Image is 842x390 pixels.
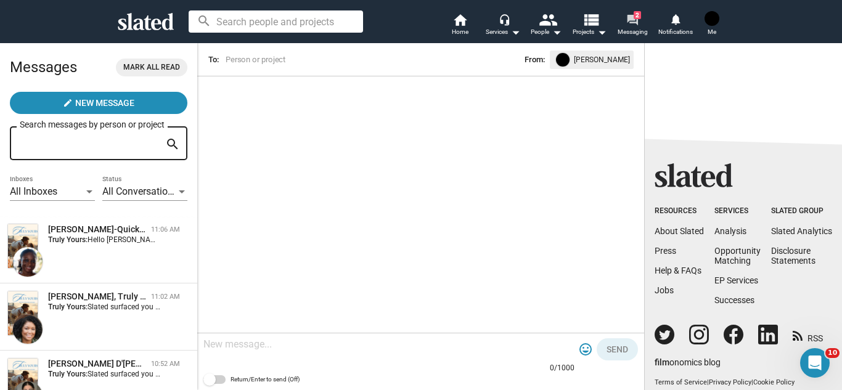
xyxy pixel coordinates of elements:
[597,338,638,360] button: Send
[123,61,180,74] span: Mark all read
[486,25,520,39] div: Services
[655,246,676,256] a: Press
[13,314,43,344] img: Kathy-Ann Hart
[705,11,719,26] img: Jessica Frew
[573,25,607,39] span: Projects
[618,25,648,39] span: Messaging
[582,10,600,28] mat-icon: view_list
[800,348,830,378] iframe: Intercom live chat
[550,364,574,373] mat-hint: 0/1000
[655,347,721,368] a: filmonomics blog
[654,12,697,39] a: Notifications
[231,372,300,387] span: Return/Enter to send (Off)
[48,303,88,311] strong: Truly Yours:
[568,12,611,39] button: Projects
[574,53,630,67] span: [PERSON_NAME]
[531,25,562,39] div: People
[452,25,468,39] span: Home
[208,55,219,64] span: To:
[658,25,693,39] span: Notifications
[697,9,727,41] button: Jessica FrewMe
[48,291,146,303] div: Kathy-Ann Hart, Truly Yours
[48,358,146,370] div: Toni D'Antonio, Truly Yours
[793,325,823,344] a: RSS
[655,357,669,367] span: film
[714,246,761,266] a: OpportunityMatching
[151,360,180,368] time: 10:52 AM
[707,378,709,386] span: |
[88,370,672,378] span: Slated surfaced you as a match for my project, Truly Yours. I would love to share more details wi...
[655,266,701,275] a: Help & FAQs
[63,98,73,108] mat-icon: create
[539,10,557,28] mat-icon: people
[116,59,187,76] button: Mark all read
[499,14,510,25] mat-icon: headset_mic
[224,54,404,66] input: Person or project
[48,370,88,378] strong: Truly Yours:
[709,378,751,386] a: Privacy Policy
[771,246,815,266] a: DisclosureStatements
[75,92,134,114] span: New Message
[525,12,568,39] button: People
[556,53,570,67] img: undefined
[771,206,832,216] div: Slated Group
[655,206,704,216] div: Resources
[10,185,57,197] span: All Inboxes
[634,11,641,19] span: 2
[751,378,753,386] span: |
[10,92,187,114] button: New Message
[525,53,545,67] span: From:
[13,247,43,277] img: Bianca Garrison-Quick
[8,224,38,268] img: Truly Yours
[438,12,481,39] a: Home
[708,25,716,39] span: Me
[655,285,674,295] a: Jobs
[594,25,609,39] mat-icon: arrow_drop_down
[88,303,672,311] span: Slated surfaced you as a match for my project, Truly Yours. I would love to share more details wi...
[102,185,178,197] span: All Conversations
[655,226,704,236] a: About Slated
[578,342,593,357] mat-icon: tag_faces
[669,13,681,25] mat-icon: notifications
[714,295,754,305] a: Successes
[165,135,180,154] mat-icon: search
[714,275,758,285] a: EP Services
[549,25,564,39] mat-icon: arrow_drop_down
[452,12,467,27] mat-icon: home
[151,225,180,234] time: 11:06 AM
[626,14,638,25] mat-icon: forum
[753,378,795,386] a: Cookie Policy
[825,348,840,358] span: 10
[151,293,180,301] time: 11:02 AM
[481,12,525,39] button: Services
[714,226,746,236] a: Analysis
[771,226,832,236] a: Slated Analytics
[611,12,654,39] a: 2Messaging
[714,206,761,216] div: Services
[48,235,88,244] strong: Truly Yours:
[8,291,38,335] img: Truly Yours
[189,10,363,33] input: Search people and projects
[508,25,523,39] mat-icon: arrow_drop_down
[10,52,77,82] h2: Messages
[607,338,628,360] span: Send
[655,378,707,386] a: Terms of Service
[48,224,146,235] div: Bianca Garrison-Quick, Truly Yours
